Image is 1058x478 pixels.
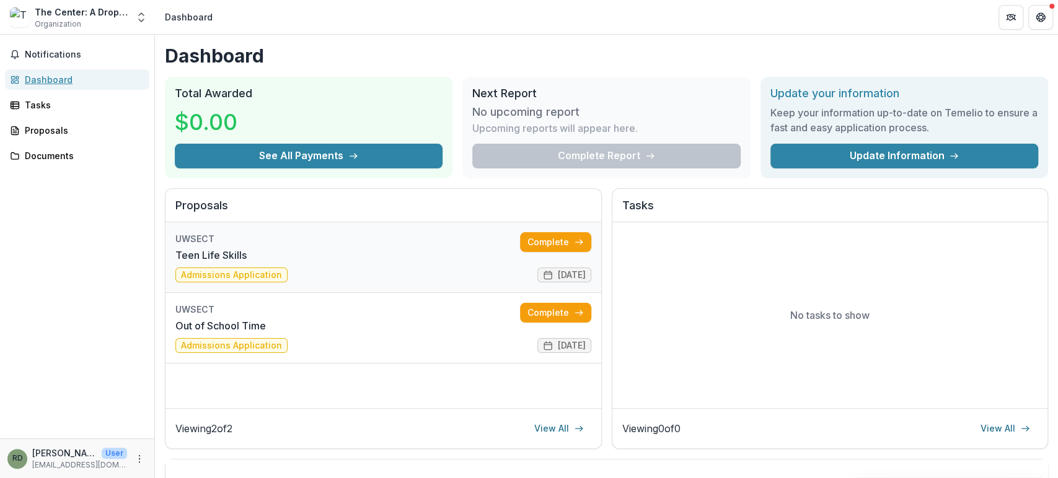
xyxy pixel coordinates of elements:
a: Documents [5,146,149,166]
p: Viewing 0 of 0 [622,421,681,436]
a: Update Information [770,144,1038,168]
a: Proposals [5,120,149,141]
h2: Total Awarded [175,87,443,100]
button: Get Help [1028,5,1053,30]
button: Partners [998,5,1023,30]
div: Tasks [25,98,139,111]
p: Upcoming reports will appear here. [472,121,637,136]
div: Reona Dyess [12,454,23,463]
p: User [102,448,127,459]
a: View All [527,419,591,438]
h3: No upcoming report [472,105,579,119]
nav: breadcrumb [160,8,218,26]
span: Notifications [25,50,144,60]
a: Out of School Time [175,318,266,333]
h3: $0.00 [175,105,268,139]
p: [PERSON_NAME] [32,446,97,459]
div: Proposals [25,124,139,137]
a: Complete [520,232,591,252]
span: Organization [35,19,81,30]
p: No tasks to show [790,308,870,323]
div: Documents [25,149,139,162]
img: The Center: A Drop-In Community Learning and Resource Center, Inc. [10,7,30,27]
h2: Proposals [175,199,591,222]
a: Tasks [5,95,149,115]
h1: Dashboard [165,45,1048,67]
div: Dashboard [25,73,139,86]
a: View All [973,419,1038,438]
div: The Center: A Drop-In Community Learning and Resource Center, Inc. [35,6,128,19]
p: Viewing 2 of 2 [175,421,232,436]
a: Complete [520,303,591,323]
p: [EMAIL_ADDRESS][DOMAIN_NAME] [32,459,127,471]
h2: Next Report [472,87,740,100]
button: Open entity switcher [133,5,150,30]
a: Dashboard [5,69,149,90]
button: Notifications [5,45,149,64]
h2: Update your information [770,87,1038,100]
a: Teen Life Skills [175,248,247,263]
button: More [132,451,147,466]
div: Dashboard [165,11,213,24]
h2: Tasks [622,199,1038,222]
button: See All Payments [175,144,443,168]
h3: Keep your information up-to-date on Temelio to ensure a fast and easy application process. [770,105,1038,135]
